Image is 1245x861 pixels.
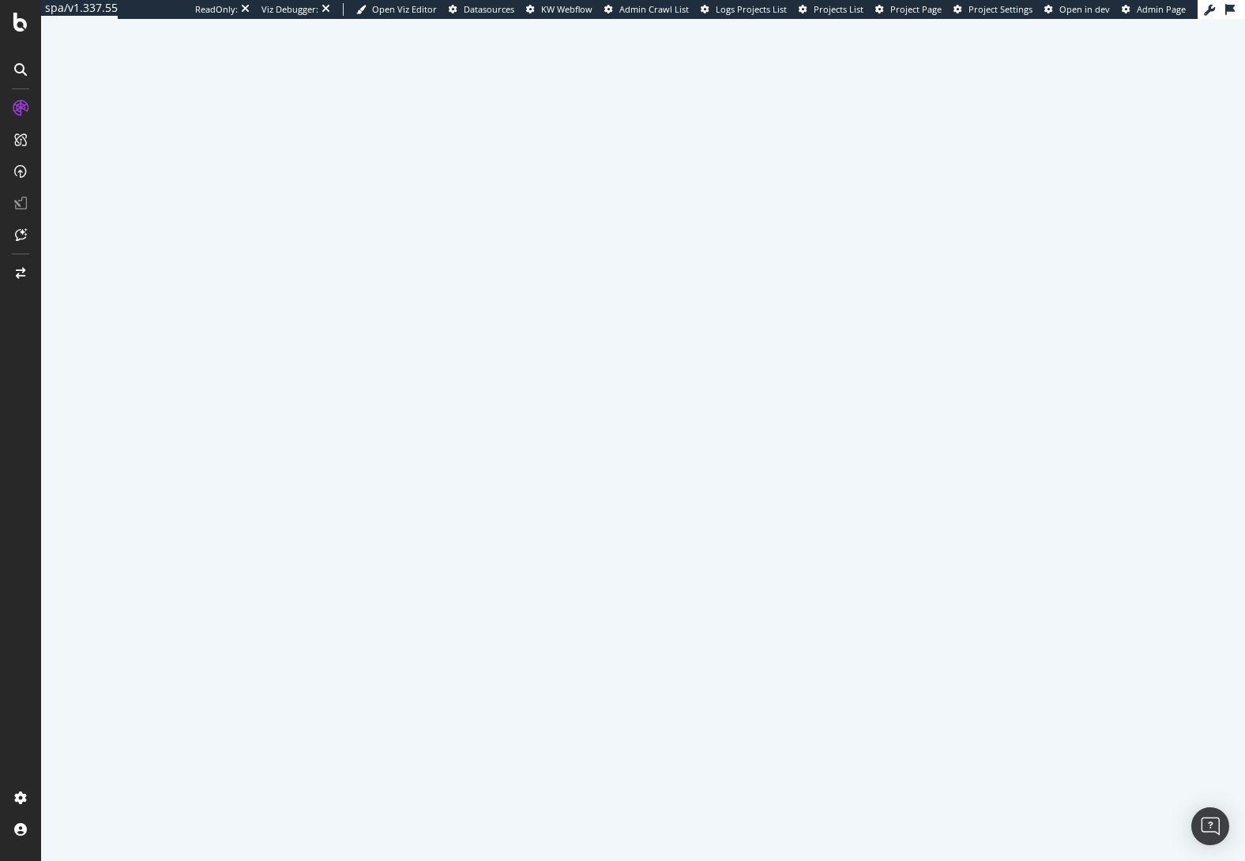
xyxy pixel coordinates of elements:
[1137,3,1186,15] span: Admin Page
[1044,3,1110,16] a: Open in dev
[875,3,942,16] a: Project Page
[1122,3,1186,16] a: Admin Page
[619,3,689,15] span: Admin Crawl List
[526,3,592,16] a: KW Webflow
[799,3,863,16] a: Projects List
[1191,807,1229,845] div: Open Intercom Messenger
[449,3,514,16] a: Datasources
[814,3,863,15] span: Projects List
[586,399,700,456] div: animation
[604,3,689,16] a: Admin Crawl List
[716,3,787,15] span: Logs Projects List
[464,3,514,15] span: Datasources
[541,3,592,15] span: KW Webflow
[890,3,942,15] span: Project Page
[261,3,318,16] div: Viz Debugger:
[701,3,787,16] a: Logs Projects List
[195,3,238,16] div: ReadOnly:
[1059,3,1110,15] span: Open in dev
[969,3,1032,15] span: Project Settings
[372,3,437,15] span: Open Viz Editor
[356,3,437,16] a: Open Viz Editor
[953,3,1032,16] a: Project Settings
